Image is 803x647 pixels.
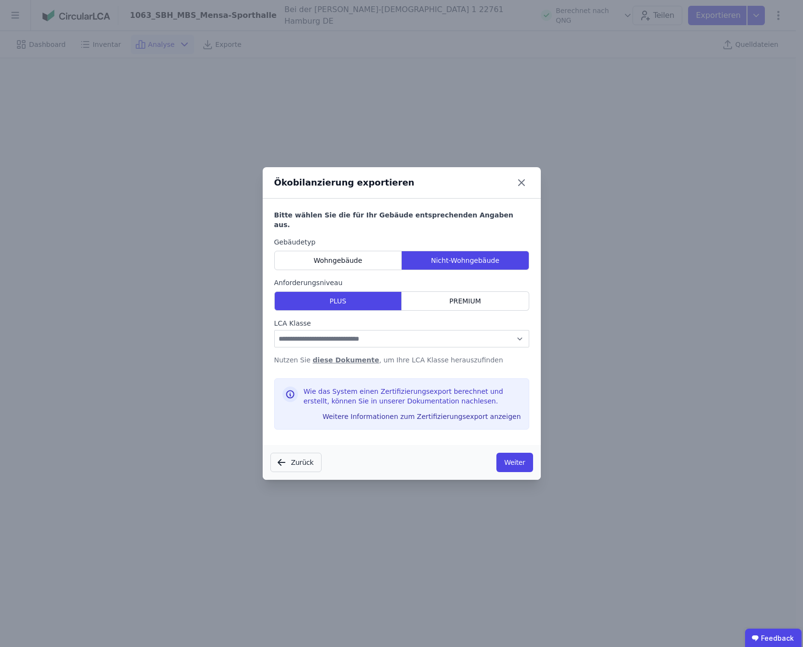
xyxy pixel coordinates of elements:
[431,256,499,265] span: Nicht-Wohngebäude
[312,356,379,364] a: diese Dokumente
[304,387,521,410] div: Wie das System einen Zertifizierungsexport berechnet und erstellt, können Sie in unserer Dokument...
[274,210,529,230] h6: Bitte wählen Sie die für Ihr Gebäude entsprechenden Angaben aus.
[270,453,322,472] button: Zurück
[274,318,529,328] label: LCA Klasse
[449,296,481,306] span: PREMIUM
[274,355,529,365] p: Nutzen Sie , um Ihre LCA Klasse herauszufinden
[319,409,525,424] button: Weitere Informationen zum Zertifizierungsexport anzeigen
[274,237,529,247] label: Gebäudetyp
[274,176,415,189] div: Ökobilanzierung exportieren
[274,278,529,288] label: Anforderungsniveau
[496,453,533,472] button: Weiter
[329,296,346,306] span: PLUS
[313,256,362,265] span: Wohngebäude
